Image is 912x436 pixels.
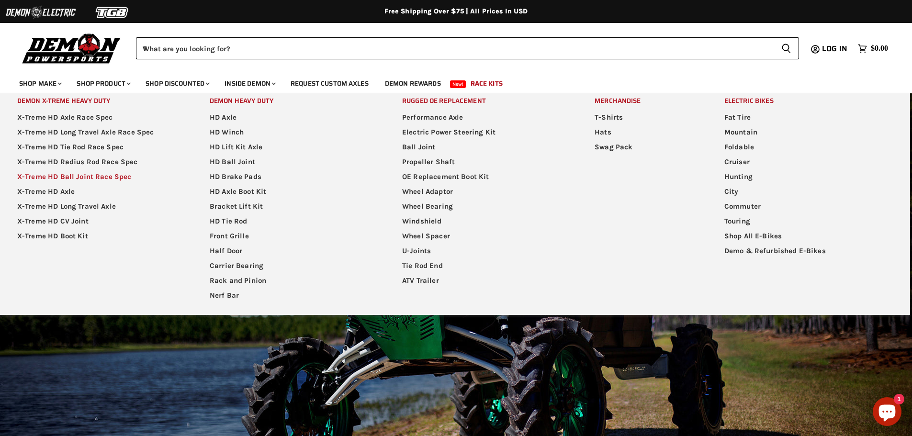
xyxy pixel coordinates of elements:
a: Propeller Shaft [390,155,581,169]
a: X-Treme HD CV Joint [5,214,196,229]
span: $0.00 [871,44,888,53]
ul: Main menu [198,110,388,303]
a: HD Brake Pads [198,169,388,184]
a: Foldable [712,140,903,155]
a: X-Treme HD Boot Kit [5,229,196,244]
a: Tie Rod End [390,258,581,273]
a: Commuter [712,199,903,214]
form: Product [136,37,799,59]
a: X-Treme HD Axle Race Spec [5,110,196,125]
a: X-Treme HD Ball Joint Race Spec [5,169,196,184]
a: Half Door [198,244,388,258]
a: Log in [818,45,853,53]
div: Free Shipping Over $75 | All Prices In USD [73,7,839,16]
a: X-Treme HD Radius Rod Race Spec [5,155,196,169]
a: ATV Trailer [390,273,581,288]
a: Race Kits [463,74,510,93]
a: City [712,184,903,199]
a: Ball Joint [390,140,581,155]
a: Nerf Bar [198,288,388,303]
a: Electric Power Steering Kit [390,125,581,140]
button: Search [774,37,799,59]
a: Rack and Pinion [198,273,388,288]
a: T-Shirts [583,110,710,125]
a: Demo & Refurbished E-Bikes [712,244,903,258]
a: Inside Demon [217,74,281,93]
ul: Main menu [5,110,196,244]
a: Mountain [712,125,903,140]
a: Hats [583,125,710,140]
a: Demon Heavy Duty [198,93,388,108]
span: New! [450,80,466,88]
a: Hunting [712,169,903,184]
a: HD Axle [198,110,388,125]
a: HD Ball Joint [198,155,388,169]
a: Shop Product [69,74,136,93]
a: HD Winch [198,125,388,140]
a: Wheel Adaptor [390,184,581,199]
a: Rugged OE Replacement [390,93,581,108]
a: U-Joints [390,244,581,258]
a: Shop Discounted [138,74,215,93]
a: HD Axle Boot Kit [198,184,388,199]
ul: Main menu [12,70,886,93]
a: Request Custom Axles [283,74,376,93]
a: Merchandise [583,93,710,108]
a: Shop All E-Bikes [712,229,903,244]
a: Carrier Bearing [198,258,388,273]
a: X-Treme HD Long Travel Axle [5,199,196,214]
img: TGB Logo 2 [77,3,148,22]
img: Demon Electric Logo 2 [5,3,77,22]
ul: Main menu [583,110,710,155]
a: Performance Axle [390,110,581,125]
a: Wheel Bearing [390,199,581,214]
a: X-Treme HD Long Travel Axle Race Spec [5,125,196,140]
a: Wheel Spacer [390,229,581,244]
a: Bracket Lift Kit [198,199,388,214]
a: OE Replacement Boot Kit [390,169,581,184]
a: Windshield [390,214,581,229]
input: When autocomplete results are available use up and down arrows to review and enter to select [136,37,774,59]
img: Demon Powersports [19,31,124,65]
inbox-online-store-chat: Shopify online store chat [870,397,904,428]
a: Fat Tire [712,110,903,125]
a: Cruiser [712,155,903,169]
a: $0.00 [853,42,893,56]
a: Demon X-treme Heavy Duty [5,93,196,108]
a: Swag Pack [583,140,710,155]
a: Demon Rewards [378,74,448,93]
a: X-Treme HD Axle [5,184,196,199]
a: HD Tie Rod [198,214,388,229]
a: Electric Bikes [712,93,903,108]
a: Front Grille [198,229,388,244]
a: Shop Make [12,74,68,93]
ul: Main menu [712,110,903,258]
a: HD Lift Kit Axle [198,140,388,155]
a: Touring [712,214,903,229]
ul: Main menu [390,110,581,288]
a: X-Treme HD Tie Rod Race Spec [5,140,196,155]
span: Log in [822,43,847,55]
